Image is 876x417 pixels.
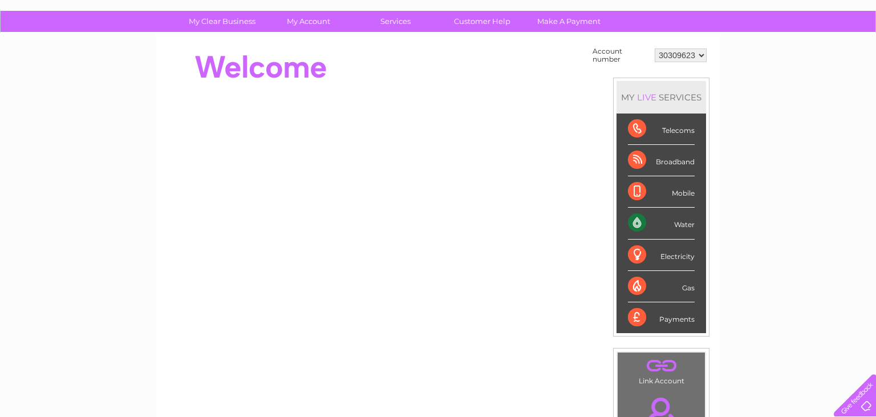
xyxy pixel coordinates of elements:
div: Electricity [628,240,695,271]
a: 0333 014 3131 [661,6,740,20]
div: MY SERVICES [617,81,706,114]
div: Telecoms [628,114,695,145]
td: Account number [590,44,652,66]
a: My Clear Business [175,11,269,32]
div: Payments [628,302,695,333]
a: Make A Payment [522,11,616,32]
a: Water [675,48,697,57]
div: LIVE [635,92,659,103]
div: Water [628,208,695,239]
div: Mobile [628,176,695,208]
a: Contact [800,48,828,57]
a: Customer Help [435,11,529,32]
a: . [620,355,702,375]
td: Link Account [617,352,705,388]
div: Clear Business is a trading name of Verastar Limited (registered in [GEOGRAPHIC_DATA] No. 3667643... [169,6,708,55]
a: Telecoms [736,48,770,57]
img: logo.png [31,30,89,64]
div: Broadband [628,145,695,176]
a: My Account [262,11,356,32]
div: Gas [628,271,695,302]
a: Log out [838,48,865,57]
a: Blog [777,48,793,57]
a: Energy [704,48,729,57]
a: Services [348,11,443,32]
